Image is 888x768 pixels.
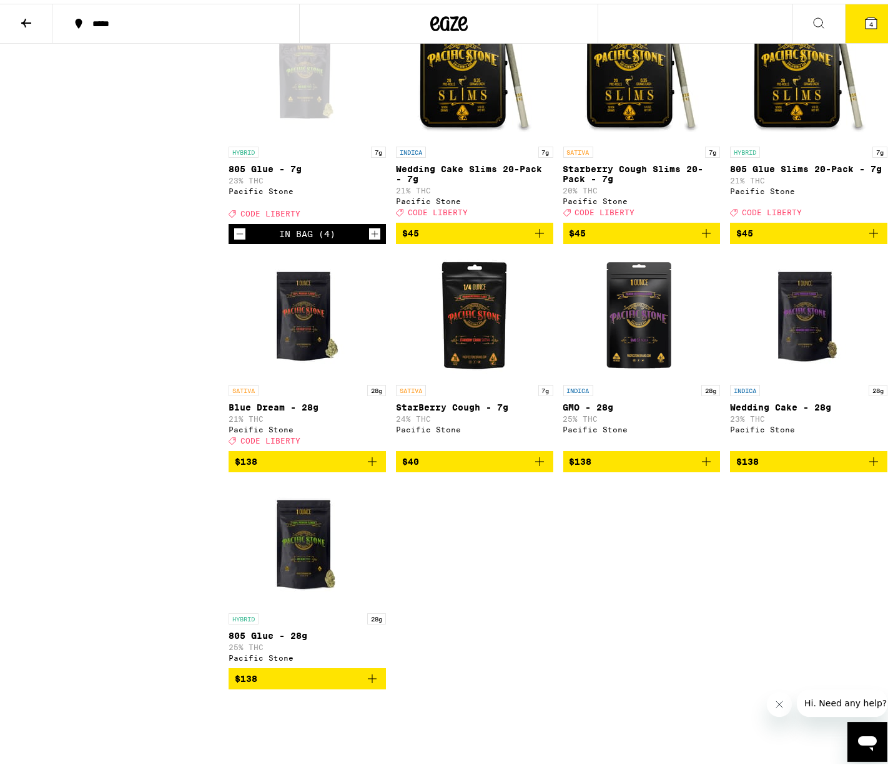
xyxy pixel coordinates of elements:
[736,453,759,463] span: $138
[563,447,721,469] button: Add to bag
[563,411,721,419] p: 25% THC
[730,143,760,154] p: HYBRID
[396,12,553,219] a: Open page for Wedding Cake Slims 20-Pack - 7g from Pacific Stone
[730,183,887,192] div: Pacific Stone
[396,381,426,392] p: SATIVA
[847,718,887,758] iframe: Button to launch messaging window
[229,250,386,447] a: Open page for Blue Dream - 28g from Pacific Stone
[229,650,386,658] div: Pacific Stone
[229,381,259,392] p: SATIVA
[229,183,386,192] div: Pacific Stone
[412,250,537,375] img: Pacific Stone - StarBerry Cough - 7g
[563,160,721,180] p: Starberry Cough Slims 20-Pack - 7g
[563,381,593,392] p: INDICA
[229,399,386,409] p: Blue Dream - 28g
[408,205,468,213] span: CODE LIBERTY
[538,143,553,154] p: 7g
[563,193,721,202] div: Pacific Stone
[730,160,887,170] p: 805 Glue Slims 20-Pack - 7g
[367,610,386,621] p: 28g
[412,12,537,137] img: Pacific Stone - Wedding Cake Slims 20-Pack - 7g
[570,225,586,235] span: $45
[396,399,553,409] p: StarBerry Cough - 7g
[396,447,553,469] button: Add to bag
[869,17,873,24] span: 4
[240,206,300,214] span: CODE LIBERTY
[730,399,887,409] p: Wedding Cake - 28g
[279,225,335,235] div: In Bag (4)
[229,160,386,170] p: 805 Glue - 7g
[396,411,553,419] p: 24% THC
[742,205,802,213] span: CODE LIBERTY
[229,447,386,469] button: Add to bag
[396,143,426,154] p: INDICA
[563,143,593,154] p: SATIVA
[396,193,553,202] div: Pacific Stone
[563,12,721,219] a: Open page for Starberry Cough Slims 20-Pack - 7g from Pacific Stone
[869,381,887,392] p: 28g
[797,686,887,713] iframe: Message from company
[538,381,553,392] p: 7g
[229,479,386,664] a: Open page for 805 Glue - 28g from Pacific Stone
[245,479,370,603] img: Pacific Stone - 805 Glue - 28g
[402,225,419,235] span: $45
[730,447,887,469] button: Add to bag
[229,422,386,430] div: Pacific Stone
[396,160,553,180] p: Wedding Cake Slims 20-Pack - 7g
[563,399,721,409] p: GMO - 28g
[746,12,871,137] img: Pacific Stone - 805 Glue Slims 20-Pack - 7g
[396,422,553,430] div: Pacific Stone
[245,250,370,375] img: Pacific Stone - Blue Dream - 28g
[579,12,704,137] img: Pacific Stone - Starberry Cough Slims 20-Pack - 7g
[570,453,592,463] span: $138
[730,250,887,447] a: Open page for Wedding Cake - 28g from Pacific Stone
[229,173,386,181] p: 23% THC
[746,250,871,375] img: Pacific Stone - Wedding Cake - 28g
[396,219,553,240] button: Add to bag
[730,411,887,419] p: 23% THC
[736,225,753,235] span: $45
[229,610,259,621] p: HYBRID
[563,422,721,430] div: Pacific Stone
[229,143,259,154] p: HYBRID
[229,411,386,419] p: 21% THC
[234,224,246,236] button: Decrement
[229,639,386,648] p: 25% THC
[367,381,386,392] p: 28g
[396,183,553,191] p: 21% THC
[235,670,257,680] span: $138
[371,143,386,154] p: 7g
[705,143,720,154] p: 7g
[579,250,704,375] img: Pacific Stone - GMO - 28g
[563,183,721,191] p: 20% THC
[730,12,887,219] a: Open page for 805 Glue Slims 20-Pack - 7g from Pacific Stone
[229,664,386,686] button: Add to bag
[730,219,887,240] button: Add to bag
[402,453,419,463] span: $40
[563,250,721,447] a: Open page for GMO - 28g from Pacific Stone
[229,12,386,220] a: Open page for 805 Glue - 7g from Pacific Stone
[730,381,760,392] p: INDICA
[240,433,300,441] span: CODE LIBERTY
[701,381,720,392] p: 28g
[235,453,257,463] span: $138
[575,205,635,213] span: CODE LIBERTY
[563,219,721,240] button: Add to bag
[229,627,386,637] p: 805 Glue - 28g
[396,250,553,447] a: Open page for StarBerry Cough - 7g from Pacific Stone
[730,422,887,430] div: Pacific Stone
[368,224,381,236] button: Increment
[872,143,887,154] p: 7g
[730,173,887,181] p: 21% THC
[767,688,792,713] iframe: Close message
